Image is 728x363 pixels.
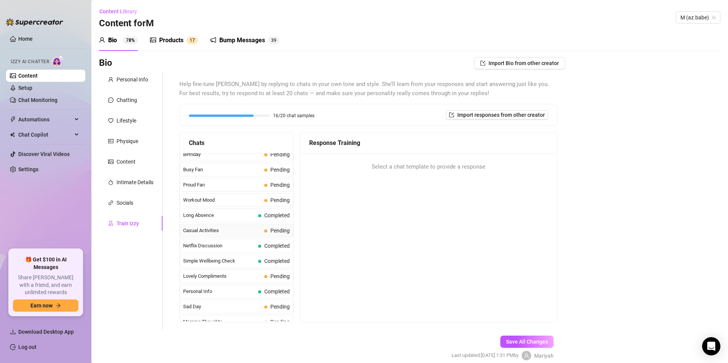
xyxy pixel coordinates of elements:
sup: 78% [123,37,138,44]
span: Sad Day [183,303,261,310]
img: AI Chatter [52,55,64,66]
sup: 17 [187,37,198,44]
span: Select a chat template to provide a response [372,162,485,172]
span: team [712,15,716,20]
span: message [108,97,113,103]
span: Morning Thoughts [183,318,261,326]
span: Help fine-tune [PERSON_NAME] by replying to chats in your own tone and style. She’ll learn from y... [179,80,557,98]
span: experiment [108,221,113,226]
button: Content Library [99,5,143,18]
h3: Bio [99,57,112,69]
span: Izzy AI Chatter [11,58,49,65]
div: Products [159,36,184,45]
span: Workout Mood [183,196,261,204]
span: Completed [264,258,290,264]
span: Proud Fan [183,181,261,189]
div: Lifestyle [117,116,136,125]
div: Train Izzy [117,219,139,228]
span: 9 [274,38,276,43]
span: download [10,329,16,335]
span: Save All Changes [506,339,548,345]
button: Import responses from other creator [446,110,548,119]
span: M (az.babe) [680,12,716,23]
span: Last updated: [DATE] 1:31 PM by [452,352,519,359]
span: Lovely Compliments [183,272,261,280]
span: arrow-right [56,303,61,308]
span: Download Desktop App [18,329,74,335]
a: Chat Monitoring [18,97,57,103]
span: user [524,353,529,358]
span: Busy Fan [183,166,261,174]
button: Earn nowarrow-right [13,299,78,312]
a: Home [18,36,33,42]
div: Bio [108,36,117,45]
span: Simple Wellbeing Check [183,257,255,265]
span: Birthday [183,151,261,158]
span: idcard [108,139,113,144]
span: Automations [18,113,72,126]
a: Setup [18,85,32,91]
span: notification [210,37,216,43]
button: Save All Changes [500,336,554,348]
span: Long Absence [183,212,255,219]
div: Physique [117,137,138,145]
span: Import responses from other creator [457,112,545,118]
span: 16/20 chat samples [273,113,315,118]
span: fire [108,180,113,185]
span: Pending [270,182,290,188]
div: Personal Info [117,75,148,84]
a: Content [18,73,38,79]
div: Chatting [117,96,137,104]
sup: 39 [268,37,279,44]
img: logo-BBDzfeDw.svg [6,18,63,26]
span: Pending [270,197,290,203]
span: thunderbolt [10,116,16,123]
span: Chat Copilot [18,129,72,141]
span: Completed [264,288,290,295]
div: Socials [117,199,133,207]
button: Import Bio from other creator [474,57,565,69]
span: 1 [190,38,192,43]
span: Personal Info [183,288,255,295]
span: heart [108,118,113,123]
div: Content [117,158,136,166]
span: Content Library [99,8,137,14]
span: Earn now [30,302,53,309]
span: 🎁 Get $100 in AI Messages [13,256,78,271]
h3: Content for M [99,18,154,30]
span: Pending [270,319,290,325]
span: picture [108,159,113,164]
span: Pending [270,304,290,310]
span: Pending [270,228,290,234]
span: Mariyah [534,352,554,360]
span: Pending [270,151,290,158]
span: user [99,37,105,43]
span: Import Bio from other creator [489,60,559,66]
span: 7 [192,38,195,43]
div: Bump Messages [219,36,265,45]
span: picture [150,37,156,43]
span: 3 [271,38,274,43]
span: Completed [264,243,290,249]
span: user [108,77,113,82]
span: import [449,112,454,118]
a: Settings [18,166,38,172]
div: Intimate Details [117,178,153,186]
div: Open Intercom Messenger [702,337,720,355]
span: Completed [264,212,290,218]
span: Pending [270,167,290,173]
span: Chats [189,138,204,148]
a: Log out [18,344,37,350]
div: Response Training [309,138,548,148]
span: Netflix Discussion [183,242,255,250]
span: Casual Activities [183,227,261,234]
span: link [108,200,113,205]
a: Discover Viral Videos [18,151,70,157]
span: import [480,61,485,66]
span: Share [PERSON_NAME] with a friend, and earn unlimited rewards [13,274,78,296]
span: Pending [270,273,290,279]
img: Chat Copilot [10,132,15,137]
